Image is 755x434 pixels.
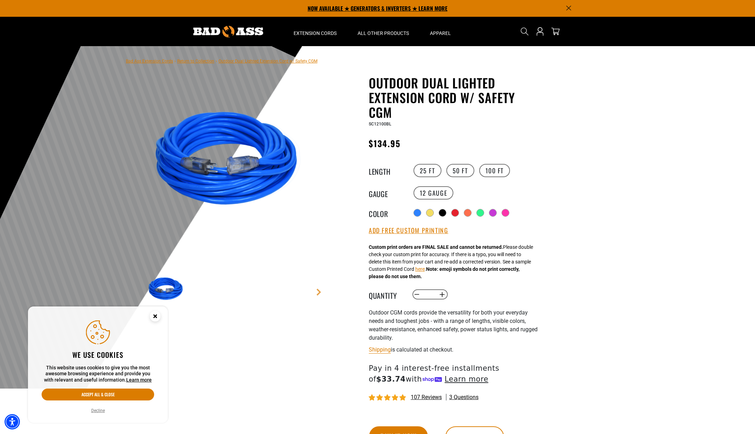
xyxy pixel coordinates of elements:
[534,17,546,46] a: Open this option
[369,309,538,341] span: Outdoor CGM cords provide the versatility for both your everyday needs and toughest jobs - with a...
[369,208,404,217] legend: Color
[479,164,510,177] label: 100 FT
[5,414,20,429] div: Accessibility Menu
[369,244,533,280] div: Please double check your custom print for accuracy. If there is a typo, you will need to delete t...
[42,350,154,359] h2: We use cookies
[146,77,315,245] img: Blue
[419,17,461,46] summary: Apparel
[415,266,425,273] button: here
[550,27,561,36] a: cart
[369,122,391,126] span: SC12100BL
[294,30,337,36] span: Extension Cords
[369,290,404,299] label: Quantity
[411,394,442,400] span: 107 reviews
[315,289,322,296] a: Next
[414,186,454,200] label: 12 Gauge
[174,59,176,64] span: ›
[430,30,451,36] span: Apparel
[146,269,187,310] img: Blue
[449,393,479,401] span: 3 questions
[126,57,317,65] nav: breadcrumbs
[89,407,107,414] button: Decline
[369,266,519,279] strong: Note: emoji symbols do not print correctly, please do not use them.
[519,26,530,37] summary: Search
[347,17,419,46] summary: All Other Products
[283,17,347,46] summary: Extension Cords
[369,166,404,175] legend: Length
[358,30,409,36] span: All Other Products
[177,59,214,64] a: Return to Collection
[369,227,448,234] button: Add Free Custom Printing
[126,59,173,64] a: Bad Ass Extension Cords
[414,164,441,177] label: 25 FT
[28,306,168,423] aside: Cookie Consent
[446,164,474,177] label: 50 FT
[126,377,152,383] a: This website uses cookies to give you the most awesome browsing experience and provide you with r...
[369,137,401,150] span: $134.95
[369,346,391,353] a: Shipping
[42,389,154,400] button: Accept all & close
[143,306,168,328] button: Close this option
[369,345,540,354] div: is calculated at checkout.
[218,59,317,64] span: Outdoor Dual Lighted Extension Cord w/ Safety CGM
[369,244,503,250] strong: Custom print orders are FINAL SALE and cannot be returned.
[369,395,407,401] span: 4.81 stars
[369,188,404,197] legend: Gauge
[42,365,154,383] p: This website uses cookies to give you the most awesome browsing experience and provide you with r...
[369,75,540,120] h1: Outdoor Dual Lighted Extension Cord w/ Safety CGM
[216,59,217,64] span: ›
[193,26,263,37] img: Bad Ass Extension Cords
